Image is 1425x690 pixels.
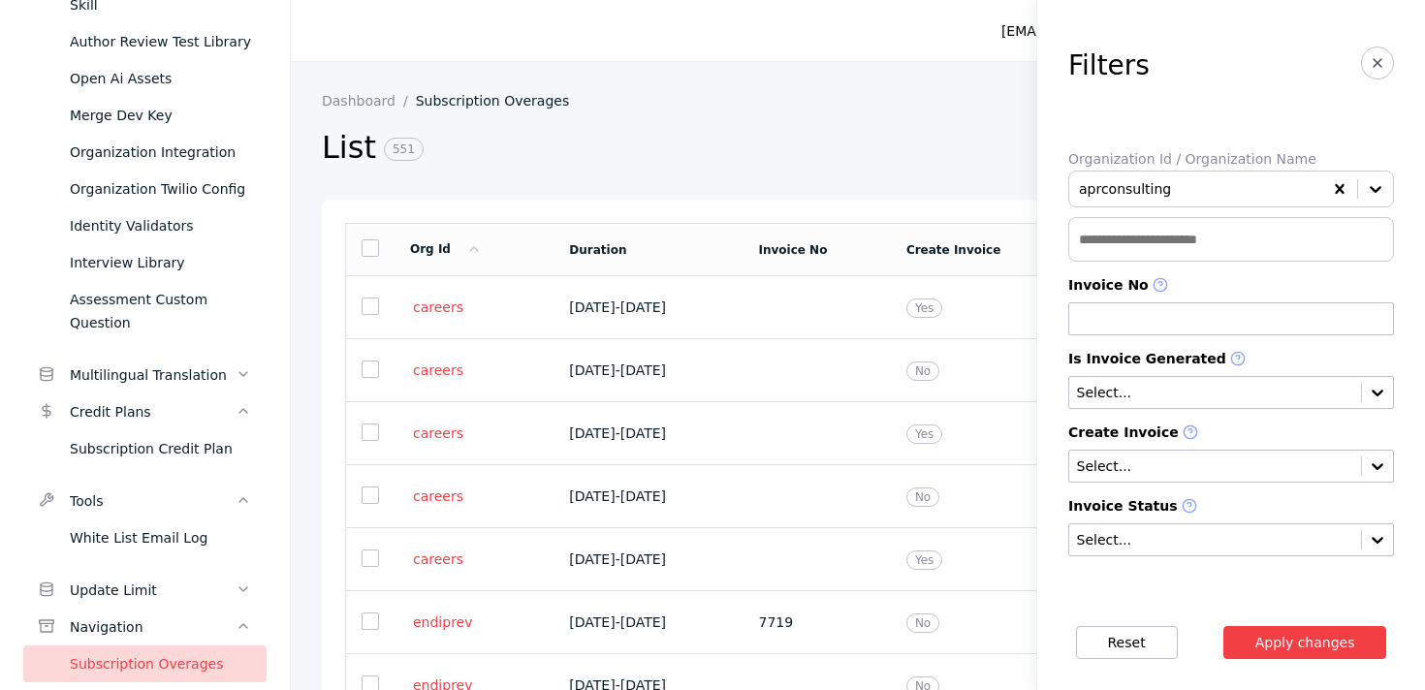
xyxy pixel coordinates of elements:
[23,207,267,244] a: Identity Validators
[70,104,251,127] div: Merge Dev Key
[410,424,466,442] a: careers
[906,550,942,570] span: Yes
[758,243,827,257] a: Invoice No
[70,400,236,423] div: Credit Plans
[1223,626,1387,659] button: Apply changes
[569,299,666,315] span: [DATE] - [DATE]
[410,298,466,316] a: careers
[906,298,942,318] span: Yes
[569,551,666,567] span: [DATE] - [DATE]
[70,214,251,237] div: Identity Validators
[23,645,267,682] a: Subscription Overages
[70,288,251,334] div: Assessment Custom Question
[569,425,666,441] span: [DATE] - [DATE]
[410,613,476,631] a: endiprev
[758,614,874,630] section: 7719
[23,430,267,467] a: Subscription Credit Plan
[384,138,424,161] span: 551
[70,579,236,602] div: Update Limit
[70,177,251,201] div: Organization Twilio Config
[70,363,236,387] div: Multilingual Translation
[1068,50,1150,81] h3: Filters
[23,23,267,60] a: Author Review Test Library
[554,224,743,276] td: Duration
[23,134,267,171] a: Organization Integration
[70,67,251,90] div: Open Ai Assets
[906,243,1000,257] a: Create Invoice
[70,30,251,53] div: Author Review Test Library
[70,489,236,513] div: Tools
[70,141,251,164] div: Organization Integration
[569,488,666,504] span: [DATE] - [DATE]
[906,613,939,633] span: No
[23,60,267,97] a: Open Ai Assets
[569,614,666,630] span: [DATE] - [DATE]
[70,652,251,675] div: Subscription Overages
[23,244,267,281] a: Interview Library
[23,519,267,556] a: White List Email Log
[1076,626,1178,659] button: Reset
[1068,151,1394,167] label: Organization Id / Organization Name
[322,93,416,109] a: Dashboard
[906,424,942,444] span: Yes
[70,615,236,639] div: Navigation
[23,281,267,341] a: Assessment Custom Question
[410,242,482,256] a: Org Id
[410,361,466,379] a: careers
[23,171,267,207] a: Organization Twilio Config
[1068,277,1394,295] label: Invoice No
[1001,19,1351,43] div: [EMAIL_ADDRESS][PERSON_NAME][DOMAIN_NAME]
[410,550,466,568] a: careers
[70,251,251,274] div: Interview Library
[70,437,251,460] div: Subscription Credit Plan
[23,97,267,134] a: Merge Dev Key
[1068,424,1394,442] label: Create Invoice
[569,362,666,378] span: [DATE] - [DATE]
[1068,498,1394,516] label: Invoice Status
[1068,351,1394,368] label: Is Invoice Generated
[410,487,466,505] a: careers
[906,361,939,381] span: No
[906,487,939,507] span: No
[416,93,585,109] a: Subscription Overages
[322,128,1092,169] h2: List
[70,526,251,549] div: White List Email Log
